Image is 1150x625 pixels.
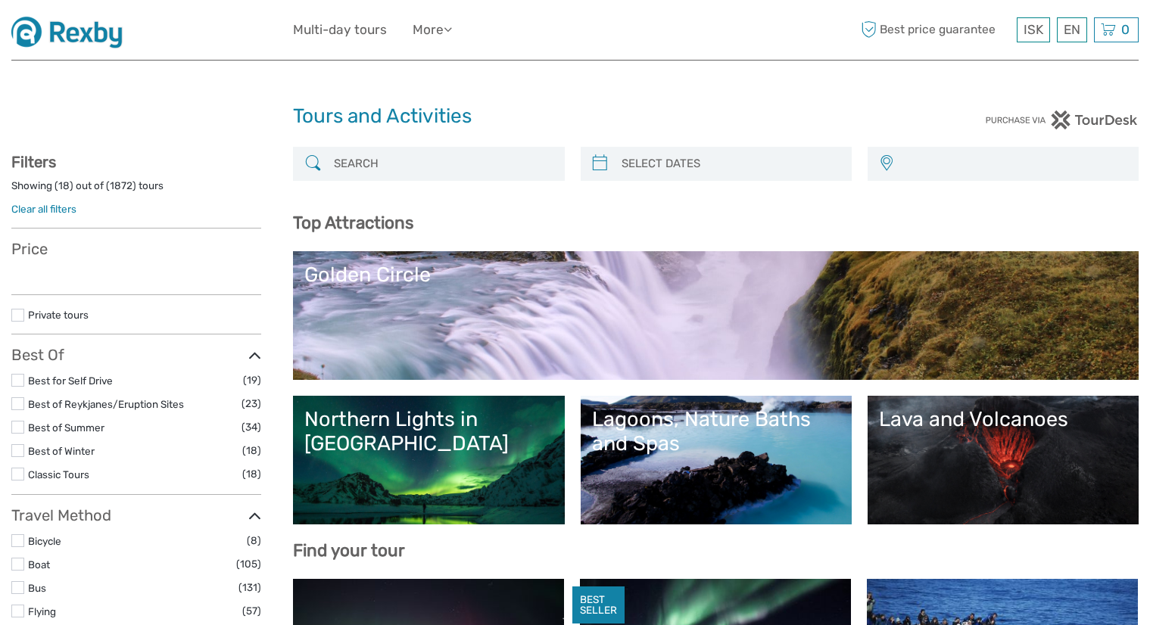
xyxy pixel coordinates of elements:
img: 1430-dd05a757-d8ed-48de-a814-6052a4ad6914_logo_small.jpg [11,11,133,48]
div: Northern Lights in [GEOGRAPHIC_DATA] [304,407,553,456]
a: Flying [28,605,56,617]
a: Boat [28,558,50,571]
div: Lagoons, Nature Baths and Spas [592,407,840,456]
label: 18 [58,179,70,193]
h3: Best Of [11,346,261,364]
strong: Filters [11,153,56,171]
div: Lava and Volcanoes [879,407,1127,431]
span: (18) [242,442,261,459]
span: 0 [1119,22,1132,37]
span: (131) [238,579,261,596]
span: Best price guarantee [857,17,1013,42]
span: (23) [242,395,261,412]
img: PurchaseViaTourDesk.png [985,110,1139,129]
a: Northern Lights in [GEOGRAPHIC_DATA] [304,407,553,513]
b: Find your tour [293,540,405,561]
a: Multi-day tours [293,19,387,41]
span: ISK [1024,22,1043,37]
span: (105) [236,555,261,573]
div: Golden Circle [304,263,1127,287]
a: More [413,19,452,41]
h1: Tours and Activities [293,104,857,129]
label: 1872 [110,179,132,193]
a: Clear all filters [11,203,76,215]
span: (57) [242,602,261,620]
a: Lagoons, Nature Baths and Spas [592,407,840,513]
a: Lava and Volcanoes [879,407,1127,513]
a: Best of Winter [28,445,95,457]
a: Golden Circle [304,263,1127,368]
a: Bicycle [28,535,61,547]
h3: Price [11,240,261,258]
span: (8) [247,532,261,549]
input: SEARCH [328,151,556,177]
span: (19) [243,372,261,389]
div: BEST SELLER [572,586,625,624]
input: SELECT DATES [616,151,844,177]
a: Best of Reykjanes/Eruption Sites [28,398,184,410]
a: Classic Tours [28,468,89,480]
span: (34) [242,418,261,436]
div: EN [1057,17,1087,42]
h3: Travel Method [11,506,261,524]
a: Private tours [28,309,89,321]
a: Best of Summer [28,421,104,434]
span: (18) [242,465,261,483]
b: Top Attractions [293,213,413,233]
a: Bus [28,582,46,594]
a: Best for Self Drive [28,375,113,387]
div: Showing ( ) out of ( ) tours [11,179,261,202]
